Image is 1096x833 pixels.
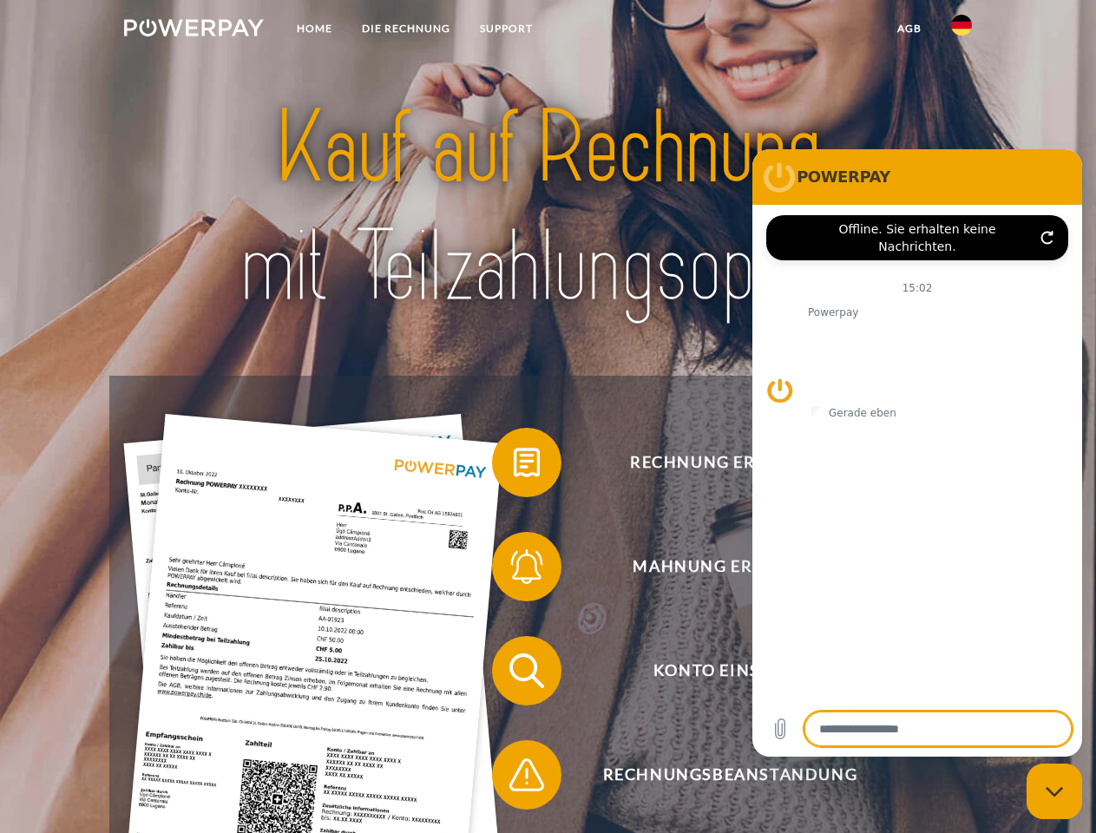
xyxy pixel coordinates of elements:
a: agb [883,13,936,44]
button: Konto einsehen [492,636,943,705]
button: Rechnungsbeanstandung [492,740,943,810]
span: Mahnung erhalten? [517,532,942,601]
span: Rechnung erhalten? [517,428,942,497]
iframe: Messaging-Fenster [752,149,1082,757]
img: title-powerpay_de.svg [166,83,930,332]
img: qb_search.svg [505,649,548,692]
img: logo-powerpay-white.svg [124,19,264,36]
a: Home [282,13,347,44]
img: de [951,15,972,36]
a: SUPPORT [465,13,548,44]
button: Mahnung erhalten? [492,532,943,601]
a: DIE RECHNUNG [347,13,465,44]
span: Rechnungsbeanstandung [517,740,942,810]
button: Rechnung erhalten? [492,428,943,497]
span: Konto einsehen [517,636,942,705]
img: qb_bill.svg [505,441,548,484]
iframe: Schaltfläche zum Öffnen des Messaging-Fensters; Konversation läuft [1027,764,1082,819]
img: qb_bell.svg [505,545,548,588]
img: qb_warning.svg [505,753,548,797]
